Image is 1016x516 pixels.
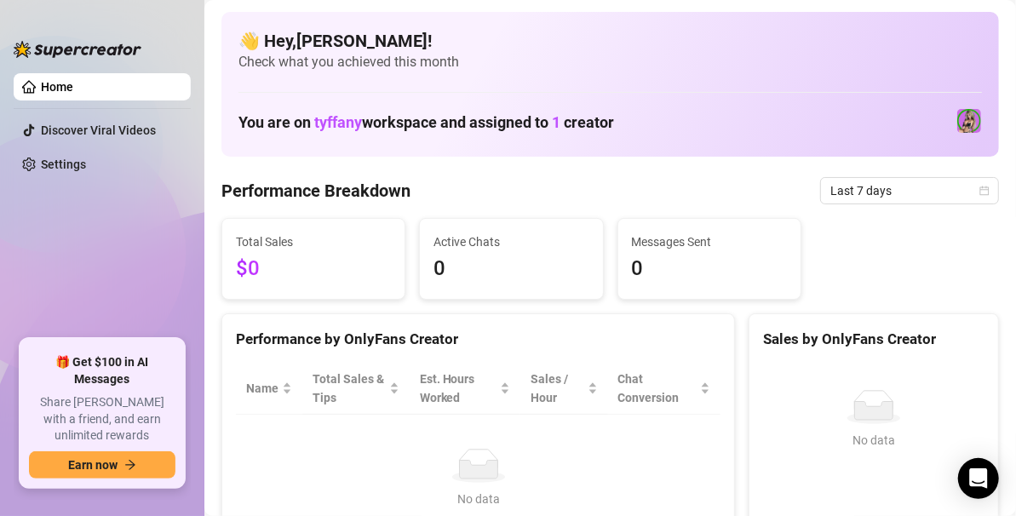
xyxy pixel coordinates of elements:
[314,113,362,131] span: tyffany
[41,158,86,171] a: Settings
[238,113,614,132] h1: You are on workspace and assigned to creator
[433,232,588,251] span: Active Chats
[632,232,787,251] span: Messages Sent
[68,458,118,472] span: Earn now
[236,253,391,285] span: $0
[29,354,175,387] span: 🎁 Get $100 in AI Messages
[238,29,982,53] h4: 👋 Hey, [PERSON_NAME] !
[236,328,720,351] div: Performance by OnlyFans Creator
[246,379,278,398] span: Name
[124,459,136,471] span: arrow-right
[29,451,175,479] button: Earn nowarrow-right
[221,179,410,203] h4: Performance Breakdown
[433,253,588,285] span: 0
[420,370,497,407] div: Est. Hours Worked
[979,186,990,196] span: calendar
[958,458,999,499] div: Open Intercom Messenger
[618,370,697,407] span: Chat Conversion
[236,363,302,415] th: Name
[236,232,391,251] span: Total Sales
[830,178,989,204] span: Last 7 days
[770,431,978,450] div: No data
[608,363,721,415] th: Chat Conversion
[29,394,175,444] span: Share [PERSON_NAME] with a friend, and earn unlimited rewards
[41,123,156,137] a: Discover Viral Videos
[957,109,981,133] img: NEW
[41,80,73,94] a: Home
[520,363,607,415] th: Sales / Hour
[253,490,703,508] div: No data
[632,253,787,285] span: 0
[531,370,583,407] span: Sales / Hour
[763,328,984,351] div: Sales by OnlyFans Creator
[313,370,386,407] span: Total Sales & Tips
[14,41,141,58] img: logo-BBDzfeDw.svg
[302,363,410,415] th: Total Sales & Tips
[238,53,982,72] span: Check what you achieved this month
[552,113,560,131] span: 1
